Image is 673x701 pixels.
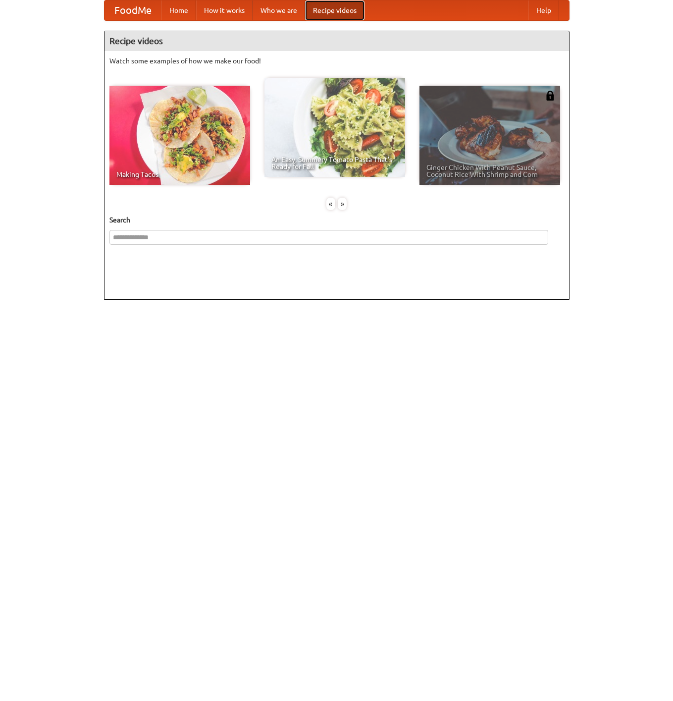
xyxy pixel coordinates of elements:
a: How it works [196,0,253,20]
a: Making Tacos [109,86,250,185]
span: Making Tacos [116,171,243,178]
div: » [338,198,347,210]
div: « [326,198,335,210]
a: Help [528,0,559,20]
p: Watch some examples of how we make our food! [109,56,564,66]
a: Home [161,0,196,20]
a: Who we are [253,0,305,20]
span: An Easy, Summery Tomato Pasta That's Ready for Fall [271,156,398,170]
h5: Search [109,215,564,225]
a: FoodMe [104,0,161,20]
img: 483408.png [545,91,555,101]
a: Recipe videos [305,0,364,20]
h4: Recipe videos [104,31,569,51]
a: An Easy, Summery Tomato Pasta That's Ready for Fall [264,78,405,177]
